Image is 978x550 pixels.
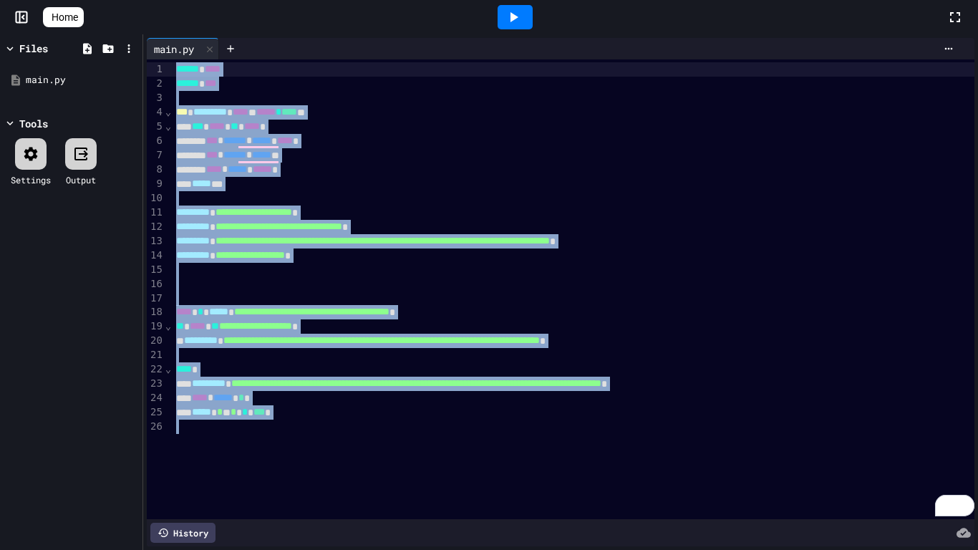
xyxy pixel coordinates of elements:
div: Files [19,41,48,56]
div: 3 [147,91,165,105]
div: 19 [147,319,165,334]
div: 1 [147,62,165,77]
span: Fold line [165,106,172,117]
div: 10 [147,191,165,206]
div: main.py [147,38,219,59]
span: Fold line [165,363,172,375]
div: 4 [147,105,165,120]
div: 24 [147,391,165,405]
div: Tools [19,116,48,131]
div: 8 [147,163,165,177]
span: Home [52,10,78,24]
div: To enrich screen reader interactions, please activate Accessibility in Grammarly extension settings [172,59,975,519]
div: 25 [147,405,165,420]
div: 22 [147,362,165,377]
div: 13 [147,234,165,249]
div: 21 [147,348,165,362]
div: Output [66,173,96,186]
div: 9 [147,177,165,191]
div: 6 [147,134,165,148]
a: Home [43,7,84,27]
span: Fold line [165,320,172,332]
div: 7 [147,148,165,163]
div: 26 [147,420,165,434]
div: History [150,523,216,543]
div: main.py [26,73,137,87]
div: 17 [147,291,165,306]
div: 2 [147,77,165,91]
div: 11 [147,206,165,220]
div: Settings [11,173,51,186]
div: 23 [147,377,165,391]
div: 18 [147,305,165,319]
div: 15 [147,263,165,277]
span: Fold line [165,120,172,132]
div: 20 [147,334,165,348]
div: 12 [147,220,165,234]
div: 16 [147,277,165,291]
div: 5 [147,120,165,134]
div: main.py [147,42,201,57]
div: 14 [147,249,165,263]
